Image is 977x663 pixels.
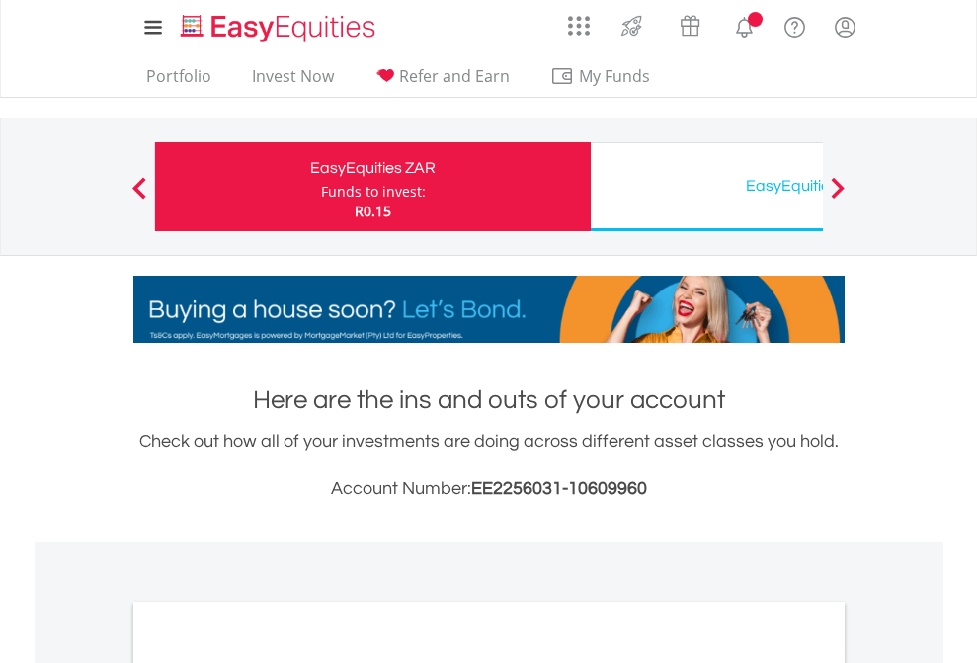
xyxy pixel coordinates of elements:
[568,15,590,37] img: grid-menu-icon.svg
[133,382,845,418] h1: Here are the ins and outs of your account
[133,276,845,343] img: EasyMortage Promotion Banner
[719,5,770,44] a: Notifications
[550,63,680,89] span: My Funds
[355,202,391,220] span: R0.15
[820,5,870,48] a: My Profile
[173,5,383,44] a: Home page
[366,66,518,97] a: Refer and Earn
[661,5,719,41] a: Vouchers
[471,479,647,498] span: EE2256031-10609960
[555,5,603,37] a: AppsGrid
[133,475,845,503] h3: Account Number:
[177,12,383,44] img: EasyEquities_Logo.png
[133,428,845,503] div: Check out how all of your investments are doing across different asset classes you hold.
[138,66,219,97] a: Portfolio
[674,10,706,41] img: vouchers-v2.svg
[120,187,159,207] button: Previous
[167,154,579,182] div: EasyEquities ZAR
[321,182,426,202] div: Funds to invest:
[818,187,857,207] button: Next
[244,66,342,97] a: Invest Now
[399,65,510,87] span: Refer and Earn
[615,10,648,41] img: thrive-v2.svg
[770,5,820,44] a: FAQ's and Support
